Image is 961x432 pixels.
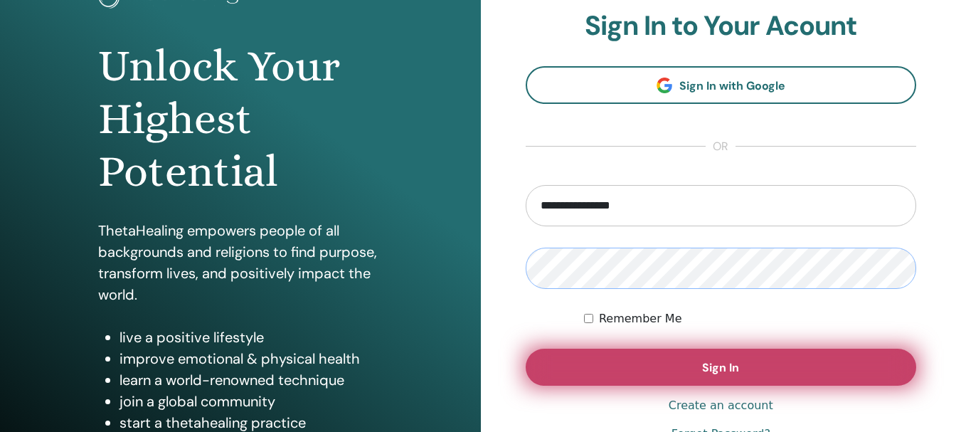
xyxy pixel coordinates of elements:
a: Create an account [669,397,773,414]
p: ThetaHealing empowers people of all backgrounds and religions to find purpose, transform lives, a... [98,220,383,305]
span: Sign In [702,360,739,375]
button: Sign In [526,349,917,386]
span: or [706,138,736,155]
h1: Unlock Your Highest Potential [98,40,383,199]
label: Remember Me [599,310,682,327]
li: improve emotional & physical health [120,348,383,369]
div: Keep me authenticated indefinitely or until I manually logout [584,310,916,327]
h2: Sign In to Your Acount [526,10,917,43]
li: join a global community [120,391,383,412]
span: Sign In with Google [679,78,785,93]
li: learn a world-renowned technique [120,369,383,391]
a: Sign In with Google [526,66,917,104]
li: live a positive lifestyle [120,327,383,348]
